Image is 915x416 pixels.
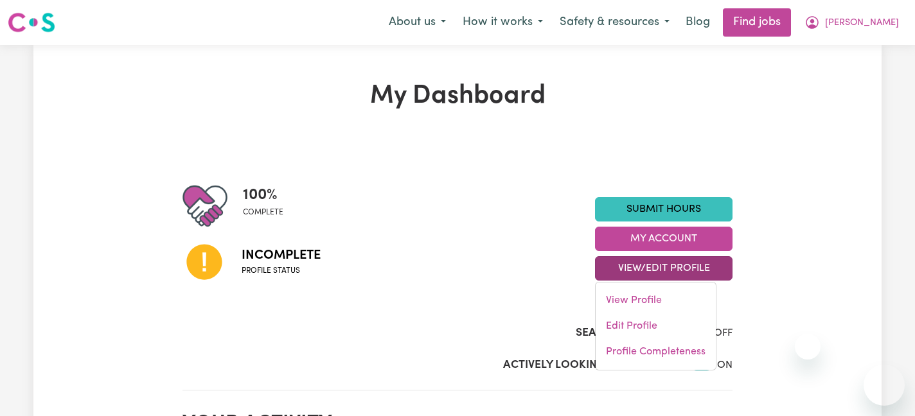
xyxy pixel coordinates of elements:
[454,9,551,36] button: How it works
[596,313,716,339] a: Edit Profile
[595,197,733,221] a: Submit Hours
[182,81,733,112] h1: My Dashboard
[714,328,733,338] span: OFF
[596,288,716,313] a: View Profile
[380,9,454,36] button: About us
[717,360,733,370] span: ON
[8,11,55,34] img: Careseekers logo
[723,8,791,37] a: Find jobs
[243,184,294,229] div: Profile completeness: 100%
[825,16,899,30] span: [PERSON_NAME]
[596,339,716,365] a: Profile Completeness
[551,9,678,36] button: Safety & resources
[678,8,718,37] a: Blog
[242,246,321,265] span: Incomplete
[8,8,55,37] a: Careseekers logo
[595,227,733,251] button: My Account
[243,184,283,207] span: 100 %
[243,207,283,218] span: complete
[503,357,676,374] label: Actively Looking for Clients
[576,325,673,342] label: Search Visibility
[796,9,907,36] button: My Account
[242,265,321,277] span: Profile status
[795,334,821,360] iframe: Close message
[595,282,716,370] div: View/Edit Profile
[595,256,733,281] button: View/Edit Profile
[864,365,905,406] iframe: Button to launch messaging window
